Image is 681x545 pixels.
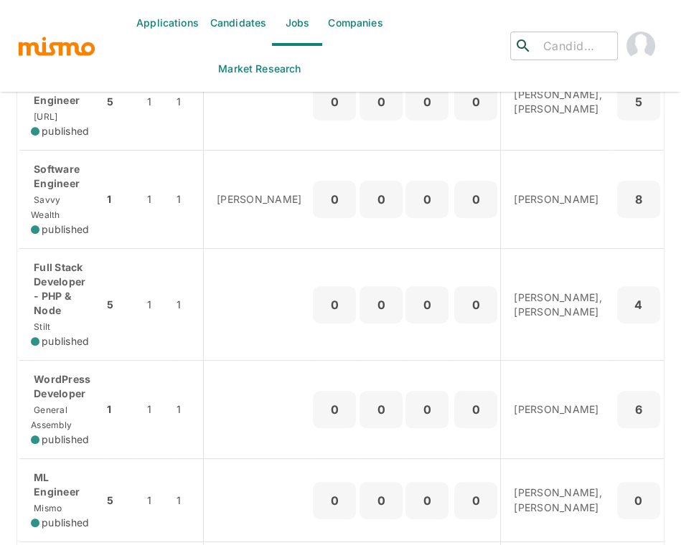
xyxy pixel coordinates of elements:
[319,399,350,420] p: 0
[31,503,62,513] span: Mismo
[365,92,397,112] p: 0
[42,124,89,138] span: published
[31,372,92,401] p: WordPress Developer
[31,194,60,220] span: Savvy Wealth
[136,53,174,151] td: 1
[31,162,92,191] p: Software Engineer
[103,249,136,361] td: 5
[623,399,654,420] p: 6
[460,189,492,209] p: 0
[136,361,174,459] td: 1
[514,192,602,207] p: [PERSON_NAME]
[411,92,443,112] p: 0
[411,490,443,511] p: 0
[319,92,350,112] p: 0
[623,490,654,511] p: 0
[319,490,350,511] p: 0
[31,260,92,318] p: Full Stack Developer - PHP & Node
[136,249,174,361] td: 1
[136,459,174,542] td: 1
[103,459,136,542] td: 5
[42,432,89,447] span: published
[217,192,301,207] p: [PERSON_NAME]
[460,92,492,112] p: 0
[411,295,443,315] p: 0
[460,399,492,420] p: 0
[31,470,92,499] p: ML Engineer
[212,46,306,92] a: Market Research
[17,35,96,57] img: logo
[623,92,654,112] p: 5
[42,516,89,530] span: published
[365,399,397,420] p: 0
[411,189,443,209] p: 0
[173,459,203,542] td: 1
[103,151,136,249] td: 1
[31,111,57,122] span: [URL]
[173,361,203,459] td: 1
[31,321,50,332] span: Stilt
[173,53,203,151] td: 1
[514,402,602,417] p: [PERSON_NAME]
[623,189,654,209] p: 8
[365,295,397,315] p: 0
[31,404,72,430] span: General Assembly
[173,151,203,249] td: 1
[319,295,350,315] p: 0
[626,32,655,60] img: Carmen Vilachá
[173,249,203,361] td: 1
[618,23,664,69] button: account of current user
[514,87,602,116] p: [PERSON_NAME], [PERSON_NAME]
[460,295,492,315] p: 0
[460,490,492,511] p: 0
[537,36,611,56] input: Candidate search
[365,490,397,511] p: 0
[365,189,397,209] p: 0
[103,53,136,151] td: 5
[42,222,89,237] span: published
[103,361,136,459] td: 1
[319,189,350,209] p: 0
[514,485,602,514] p: [PERSON_NAME], [PERSON_NAME]
[42,334,89,349] span: published
[623,295,654,315] p: 4
[136,151,174,249] td: 1
[411,399,443,420] p: 0
[514,290,602,319] p: [PERSON_NAME], [PERSON_NAME]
